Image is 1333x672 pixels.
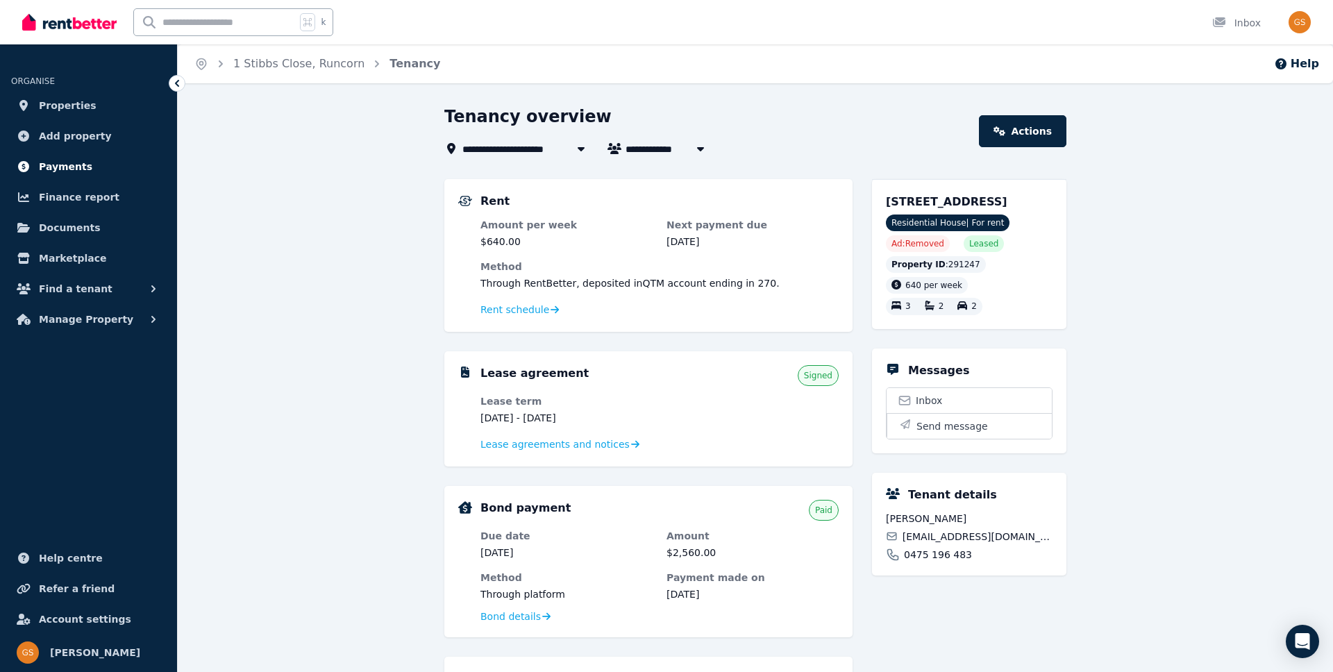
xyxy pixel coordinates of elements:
[969,238,998,249] span: Leased
[480,437,630,451] span: Lease agreements and notices
[39,311,133,328] span: Manage Property
[39,250,106,267] span: Marketplace
[886,195,1007,208] span: [STREET_ADDRESS]
[11,183,166,211] a: Finance report
[480,437,639,451] a: Lease agreements and notices
[17,641,39,664] img: Geoff Schuhmacher
[178,44,457,83] nav: Breadcrumb
[939,302,944,312] span: 2
[480,365,589,382] h5: Lease agreement
[480,411,653,425] dd: [DATE] - [DATE]
[11,305,166,333] button: Manage Property
[887,388,1052,413] a: Inbox
[666,587,839,601] dd: [DATE]
[480,529,653,543] dt: Due date
[22,12,117,33] img: RentBetter
[321,17,326,28] span: k
[480,394,653,408] dt: Lease term
[1286,625,1319,658] div: Open Intercom Messenger
[480,218,653,232] dt: Amount per week
[389,57,440,70] a: Tenancy
[39,219,101,236] span: Documents
[666,235,839,249] dd: [DATE]
[916,419,988,433] span: Send message
[908,362,969,379] h5: Messages
[11,122,166,150] a: Add property
[480,546,653,560] dd: [DATE]
[480,303,549,317] span: Rent schedule
[886,512,1053,526] span: [PERSON_NAME]
[11,275,166,303] button: Find a tenant
[233,57,364,70] a: 1 Stibbs Close, Runcorn
[458,196,472,206] img: Rental Payments
[480,303,560,317] a: Rent schedule
[480,500,571,516] h5: Bond payment
[39,280,112,297] span: Find a tenant
[458,501,472,514] img: Bond Details
[39,128,112,144] span: Add property
[905,280,962,290] span: 640 per week
[11,244,166,272] a: Marketplace
[11,76,55,86] span: ORGANISE
[887,413,1052,439] button: Send message
[480,571,653,585] dt: Method
[815,505,832,516] span: Paid
[480,587,653,601] dd: Through platform
[979,115,1066,147] a: Actions
[891,238,944,249] span: Ad: Removed
[908,487,997,503] h5: Tenant details
[11,544,166,572] a: Help centre
[904,548,972,562] span: 0475 196 483
[903,530,1053,544] span: [EMAIL_ADDRESS][DOMAIN_NAME]
[480,193,510,210] h5: Rent
[1289,11,1311,33] img: Geoff Schuhmacher
[480,610,541,623] span: Bond details
[11,92,166,119] a: Properties
[891,259,946,270] span: Property ID
[666,546,839,560] dd: $2,560.00
[480,610,551,623] a: Bond details
[905,302,911,312] span: 3
[39,550,103,566] span: Help centre
[39,580,115,597] span: Refer a friend
[11,605,166,633] a: Account settings
[1274,56,1319,72] button: Help
[50,644,140,661] span: [PERSON_NAME]
[666,571,839,585] dt: Payment made on
[39,97,97,114] span: Properties
[480,260,839,274] dt: Method
[1212,16,1261,30] div: Inbox
[480,278,780,289] span: Through RentBetter , deposited in QTM account ending in 270 .
[666,529,839,543] dt: Amount
[39,611,131,628] span: Account settings
[39,158,92,175] span: Payments
[11,214,166,242] a: Documents
[886,215,1009,231] span: Residential House | For rent
[666,218,839,232] dt: Next payment due
[11,575,166,603] a: Refer a friend
[916,394,942,408] span: Inbox
[11,153,166,180] a: Payments
[480,235,653,249] dd: $640.00
[39,189,119,205] span: Finance report
[804,370,832,381] span: Signed
[971,302,977,312] span: 2
[444,106,612,128] h1: Tenancy overview
[886,256,986,273] div: : 291247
